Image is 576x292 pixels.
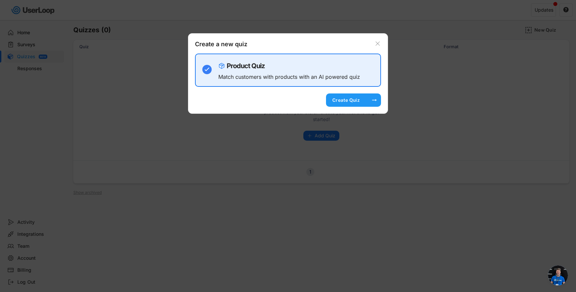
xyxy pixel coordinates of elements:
div: Open chat [548,265,568,285]
div: Match customers with products with an AI powered quiz [218,74,360,79]
div: Product Quiz [227,63,265,69]
div: Create a new quiz [195,40,262,50]
div: Create Quiz [329,97,363,103]
button: arrow_right_alt [371,97,378,103]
